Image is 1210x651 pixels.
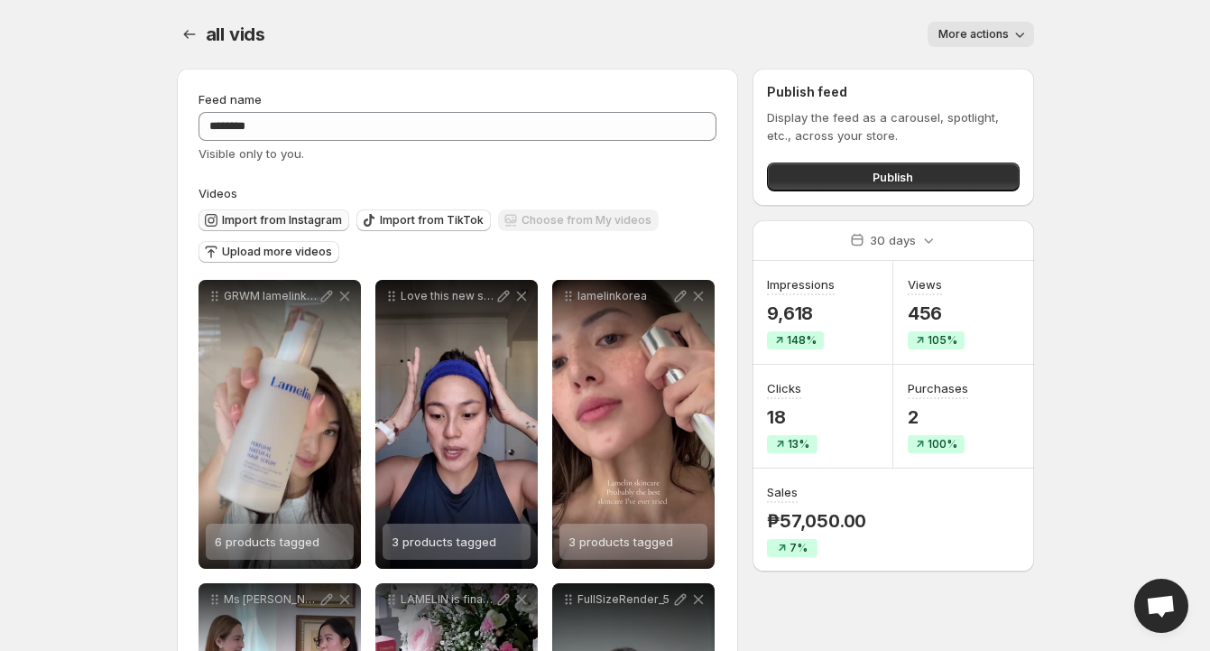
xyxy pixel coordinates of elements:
span: 7% [790,541,808,555]
span: 13% [788,437,809,451]
span: Import from TikTok [380,213,484,228]
h3: Impressions [767,275,835,293]
p: GRWM lamelinkoreaph Natural Hair Serum NMNPDRN serum NMNPDRN cream B-tox eye serum and Air fit No... [224,289,318,303]
p: lamelinkorea [577,289,671,303]
button: More actions [928,22,1034,47]
p: Love this new skincare product from lamelinkoreaph Especially for women like me who need some tig... [401,289,494,303]
h3: Sales [767,483,798,501]
h3: Views [908,275,942,293]
p: 30 days [870,231,916,249]
span: 6 products tagged [215,535,319,549]
p: 9,618 [767,302,835,324]
span: all vids [206,23,265,45]
span: Feed name [199,92,262,107]
p: LAMELIN is finally in the PH Skincare girlies this is NOT a drill If youre into luxe science-back... [401,592,494,607]
p: Ms [PERSON_NAME] and [PERSON_NAME] President and CEO of Vita Plus Marketing Corporation [224,592,318,607]
button: Upload more videos [199,241,339,263]
p: 2 [908,406,968,428]
span: 3 products tagged [568,535,673,549]
button: Import from Instagram [199,209,349,231]
h3: Purchases [908,379,968,397]
button: Import from TikTok [356,209,491,231]
div: Love this new skincare product from lamelinkoreaph Especially for women like me who need some tig... [375,280,538,569]
button: Settings [177,22,202,47]
span: 105% [928,333,957,348]
p: FullSizeRender_5 [577,592,671,607]
div: GRWM lamelinkoreaph Natural Hair Serum NMNPDRN serum NMNPDRN cream B-tox eye serum and Air fit No... [199,280,361,569]
span: 100% [928,437,957,451]
span: Visible only to you. [199,146,304,161]
p: 456 [908,302,965,324]
button: Publish [767,163,1019,191]
span: 3 products tagged [392,535,496,549]
span: More actions [938,27,1009,42]
div: lamelinkorea3 products tagged [552,280,715,569]
h2: Publish feed [767,83,1019,101]
span: Publish [873,168,913,186]
p: Display the feed as a carousel, spotlight, etc., across your store. [767,108,1019,144]
p: 18 [767,406,817,428]
h3: Clicks [767,379,801,397]
div: Open chat [1134,579,1188,633]
p: ₱57,050.00 [767,510,866,532]
span: Upload more videos [222,245,332,259]
span: 148% [787,333,817,348]
span: Videos [199,186,237,200]
span: Import from Instagram [222,213,342,228]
